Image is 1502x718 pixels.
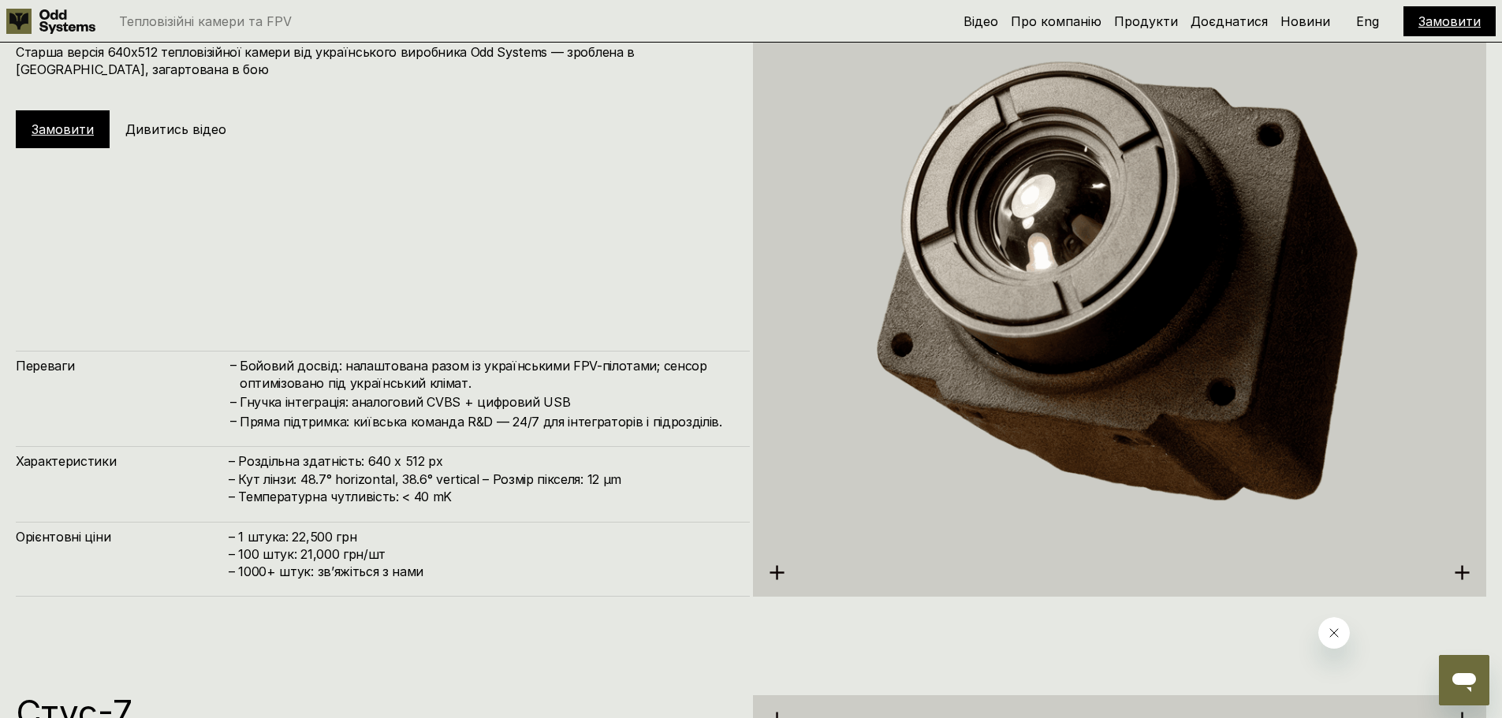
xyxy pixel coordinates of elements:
h4: Характеристики [16,452,229,470]
h4: Орієнтовні ціни [16,528,229,545]
a: Доєднатися [1191,13,1268,29]
a: Продукти [1114,13,1178,29]
span: – ⁠1000+ штук: звʼяжіться з нами [229,564,423,579]
a: Замовити [1418,13,1481,29]
h4: Гнучка інтеграція: аналоговий CVBS + цифровий USB [240,393,734,411]
a: Про компанію [1011,13,1101,29]
a: Замовити [32,121,94,137]
h4: Пряма підтримка: київська команда R&D — 24/7 для інтеграторів і підрозділів. [240,413,734,430]
a: Відео [963,13,998,29]
a: Новини [1280,13,1330,29]
h4: Бойовий досвід: налаштована разом із українськими FPV-пілотами; сенсор оптимізовано під українськ... [240,357,734,392]
h4: Переваги [16,357,229,374]
h4: – [230,412,237,430]
p: Тепловізійні камери та FPV [119,15,292,28]
p: Eng [1356,15,1379,28]
h4: – [230,356,237,374]
iframe: Закрыть сообщение [1318,617,1350,649]
h4: – [230,392,237,410]
h5: Дивитись відео [125,121,226,138]
iframe: Кнопка запуска окна обмена сообщениями [1439,655,1489,705]
h4: Старша версія 640х512 тепловізійної камери від українського виробника Odd Systems — зроблена в [G... [16,43,734,79]
span: Вітаю! Маєте питання? [9,11,144,24]
h4: – 1 штука: 22,500 грн – 100 штук: 21,000 грн/шт [229,528,734,581]
h4: – Роздільна здатність: 640 x 512 px – Кут лінзи: 48.7° horizontal, 38.6° vertical – Розмір піксел... [229,452,734,505]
